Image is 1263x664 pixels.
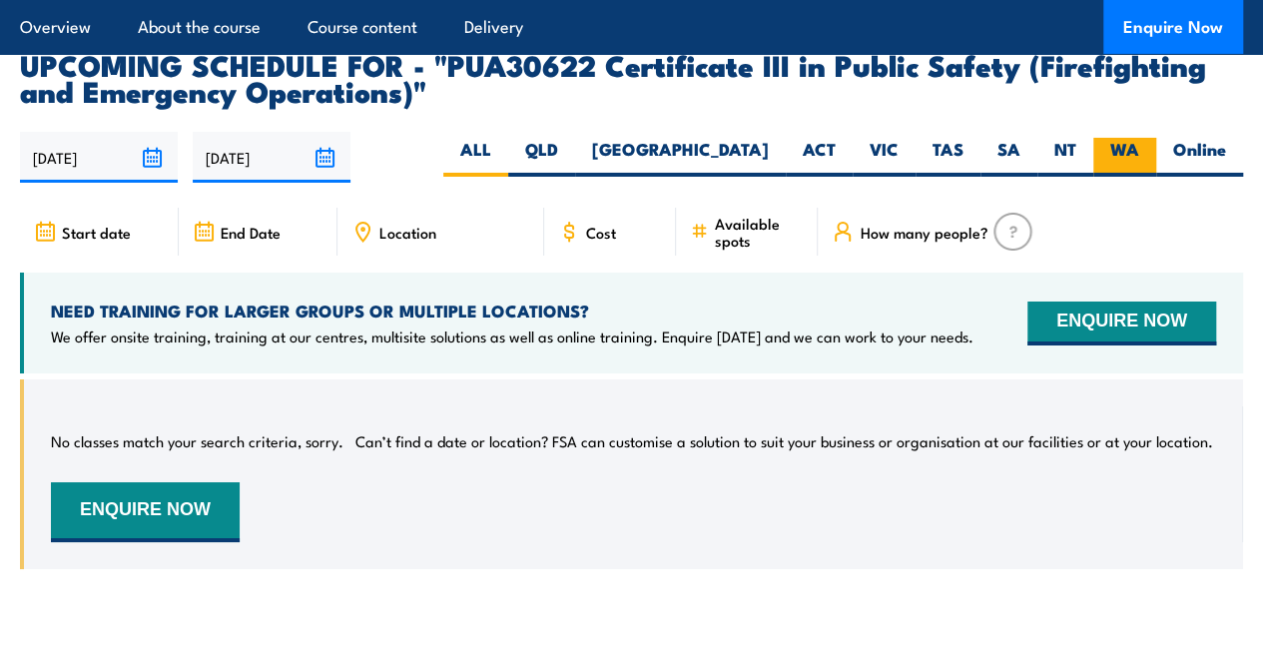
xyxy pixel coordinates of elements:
label: QLD [508,138,575,177]
label: TAS [916,138,980,177]
label: ALL [443,138,508,177]
h4: NEED TRAINING FOR LARGER GROUPS OR MULTIPLE LOCATIONS? [51,300,973,322]
span: How many people? [860,224,987,241]
span: Available spots [715,215,805,249]
label: [GEOGRAPHIC_DATA] [575,138,786,177]
label: WA [1093,138,1156,177]
button: ENQUIRE NOW [1027,302,1216,345]
span: Cost [586,224,616,241]
label: VIC [853,138,916,177]
input: To date [193,132,350,183]
button: ENQUIRE NOW [51,482,240,542]
h2: UPCOMING SCHEDULE FOR - "PUA30622 Certificate III in Public Safety (Firefighting and Emergency Op... [20,51,1243,103]
p: No classes match your search criteria, sorry. [51,431,343,451]
label: SA [980,138,1037,177]
label: NT [1037,138,1093,177]
span: End Date [221,224,281,241]
span: Location [379,224,436,241]
label: Online [1156,138,1243,177]
span: Start date [62,224,131,241]
p: We offer onsite training, training at our centres, multisite solutions as well as online training... [51,327,973,346]
p: Can’t find a date or location? FSA can customise a solution to suit your business or organisation... [355,431,1213,451]
label: ACT [786,138,853,177]
input: From date [20,132,178,183]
